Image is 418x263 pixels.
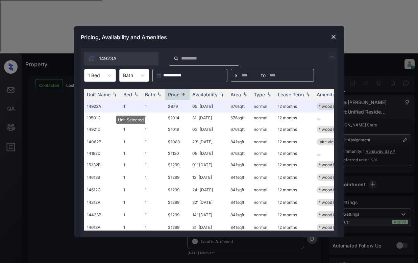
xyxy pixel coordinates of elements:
[228,123,251,136] td: 676 sqft
[192,92,218,97] div: Availability
[121,171,142,184] td: 1
[251,136,275,148] td: normal
[142,221,165,234] td: 1
[123,92,132,97] div: Bed
[165,159,190,171] td: $1299
[142,136,165,148] td: 1
[145,92,155,97] div: Bath
[84,148,121,159] td: 14182D
[275,209,314,221] td: 12 months
[251,171,275,184] td: normal
[319,225,352,230] span: * wood burning ...
[251,100,275,113] td: normal
[142,100,165,113] td: 1
[319,127,352,132] span: * wood burning ...
[190,184,228,196] td: 24' [DATE]
[121,184,142,196] td: 1
[84,159,121,171] td: 15232B
[165,136,190,148] td: $1083
[121,136,142,148] td: 1
[251,209,275,221] td: normal
[142,123,165,136] td: 1
[251,159,275,171] td: normal
[278,92,304,97] div: Lease Term
[190,159,228,171] td: 01' [DATE]
[111,92,118,97] img: sorting
[74,26,344,48] div: Pricing, Availability and Amenities
[142,159,165,171] td: 1
[133,92,140,97] img: sorting
[251,221,275,234] td: normal
[228,196,251,209] td: 841 sqft
[319,162,352,167] span: * wood burning ...
[275,171,314,184] td: 12 months
[228,136,251,148] td: 841 sqft
[142,171,165,184] td: 1
[165,196,190,209] td: $1299
[275,136,314,148] td: 12 months
[235,72,238,79] span: $
[190,221,228,234] td: 31' [DATE]
[242,92,248,97] img: sorting
[142,196,165,209] td: 1
[142,113,165,123] td: 1
[121,113,142,123] td: 1
[319,200,352,205] span: * wood burning ...
[121,148,142,159] td: 1
[275,100,314,113] td: 12 months
[251,148,275,159] td: normal
[275,221,314,234] td: 12 months
[228,184,251,196] td: 841 sqft
[228,209,251,221] td: 841 sqft
[228,113,251,123] td: 676 sqft
[87,92,110,97] div: Unit Name
[251,113,275,123] td: normal
[228,221,251,234] td: 841 sqft
[165,113,190,123] td: $1014
[275,184,314,196] td: 12 months
[275,159,314,171] td: 12 months
[165,100,190,113] td: $979
[165,171,190,184] td: $1299
[218,92,225,97] img: sorting
[319,104,352,109] span: * wood burning ...
[190,171,228,184] td: 13' [DATE]
[174,55,179,62] img: icon-zuma
[165,148,190,159] td: $1130
[304,92,311,97] img: sorting
[330,33,337,40] img: close
[319,139,337,144] span: lake view
[266,92,272,97] img: sorting
[84,221,121,234] td: 14613A
[251,196,275,209] td: normal
[275,196,314,209] td: 12 months
[168,92,179,97] div: Price
[254,92,265,97] div: Type
[328,53,336,61] img: icon-zuma
[180,92,187,97] img: sorting
[190,209,228,221] td: 14' [DATE]
[142,184,165,196] td: 1
[275,148,314,159] td: 12 months
[228,171,251,184] td: 841 sqft
[84,196,121,209] td: 14312A
[190,123,228,136] td: 03' [DATE]
[99,55,117,62] span: 14923A
[251,123,275,136] td: normal
[121,123,142,136] td: 1
[190,113,228,123] td: 31' [DATE]
[84,171,121,184] td: 14613B
[84,184,121,196] td: 14612C
[319,187,352,192] span: * wood burning ...
[84,136,121,148] td: 14062B
[84,113,121,123] td: 13501C
[84,100,121,113] td: 14923A
[228,148,251,159] td: 676 sqft
[121,159,142,171] td: 1
[190,100,228,113] td: 05' [DATE]
[228,159,251,171] td: 841 sqft
[165,184,190,196] td: $1299
[228,100,251,113] td: 676 sqft
[121,100,142,113] td: 1
[190,136,228,148] td: 23' [DATE]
